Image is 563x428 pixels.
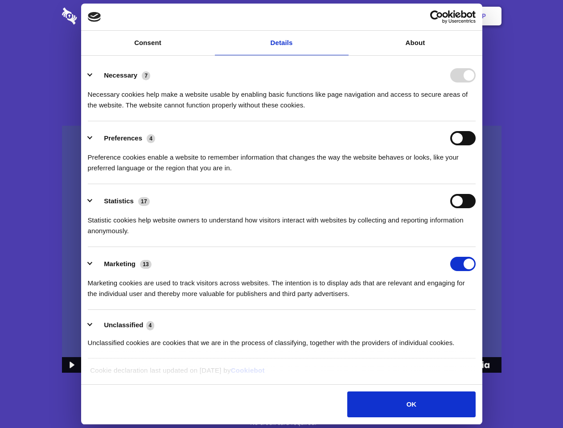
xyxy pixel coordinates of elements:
label: Necessary [104,71,137,79]
button: Unclassified (4) [88,320,160,331]
iframe: Drift Widget Chat Controller [518,383,552,417]
a: Cookiebot [231,366,265,374]
span: 4 [147,134,155,143]
a: Contact [362,2,403,30]
div: Statistic cookies help website owners to understand how visitors interact with websites by collec... [88,208,476,236]
label: Preferences [104,134,142,142]
h4: Auto-redaction of sensitive data, encrypted data sharing and self-destructing private chats. Shar... [62,81,501,111]
a: Pricing [262,2,300,30]
a: Usercentrics Cookiebot - opens in a new window [398,10,476,24]
span: 7 [142,71,150,80]
label: Statistics [104,197,134,205]
button: OK [347,391,475,417]
a: About [349,31,482,55]
button: Marketing (13) [88,257,157,271]
div: Cookie declaration last updated on [DATE] by [83,365,480,383]
a: Consent [81,31,215,55]
label: Marketing [104,260,136,267]
button: Necessary (7) [88,68,156,82]
div: Unclassified cookies are cookies that we are in the process of classifying, together with the pro... [88,331,476,348]
a: Login [404,2,443,30]
img: Sharesecret [62,126,501,373]
div: Preference cookies enable a website to remember information that changes the way the website beha... [88,145,476,173]
h1: Eliminate Slack Data Loss. [62,40,501,72]
a: Details [215,31,349,55]
div: Necessary cookies help make a website usable by enabling basic functions like page navigation and... [88,82,476,111]
button: Preferences (4) [88,131,161,145]
img: logo [88,12,101,22]
span: 13 [140,260,152,269]
button: Statistics (17) [88,194,156,208]
img: logo-wordmark-white-trans-d4663122ce5f474addd5e946df7df03e33cb6a1c49d2221995e7729f52c070b2.svg [62,8,138,25]
button: Play Video [62,357,80,373]
span: 4 [146,321,155,330]
span: 17 [138,197,150,206]
div: Marketing cookies are used to track visitors across websites. The intention is to display ads tha... [88,271,476,299]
